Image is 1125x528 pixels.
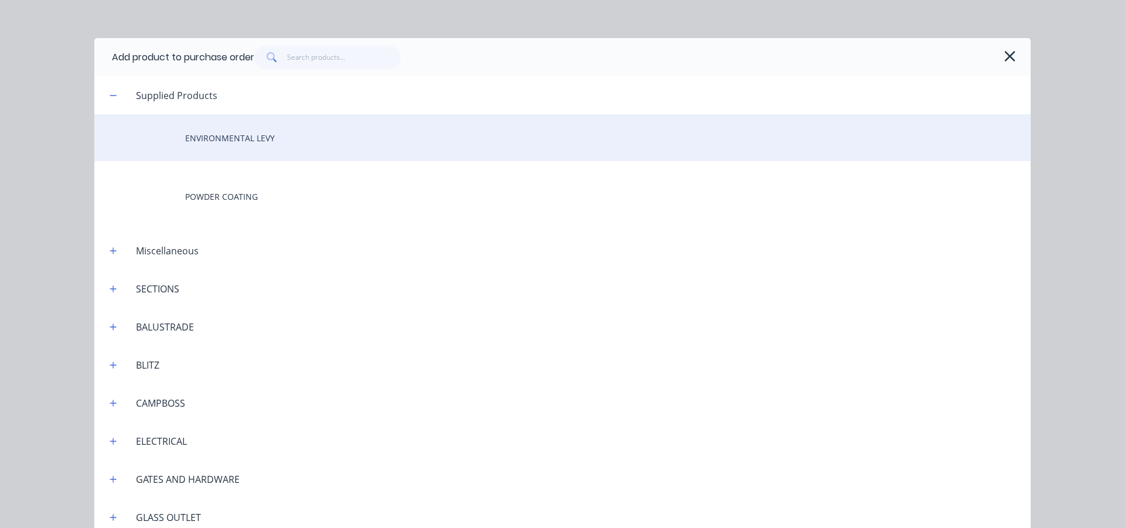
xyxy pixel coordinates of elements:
[127,396,195,410] div: CAMPBOSS
[127,282,189,296] div: SECTIONS
[127,320,203,334] div: BALUSTRADE
[127,434,196,448] div: ELECTRICAL
[127,510,210,524] div: GLASS OUTLET
[127,472,249,486] div: GATES AND HARDWARE
[287,46,401,69] input: Search products...
[112,50,254,64] div: Add product to purchase order
[127,244,208,258] div: Miscellaneous
[127,88,227,103] div: Supplied Products
[127,358,169,372] div: BLITZ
